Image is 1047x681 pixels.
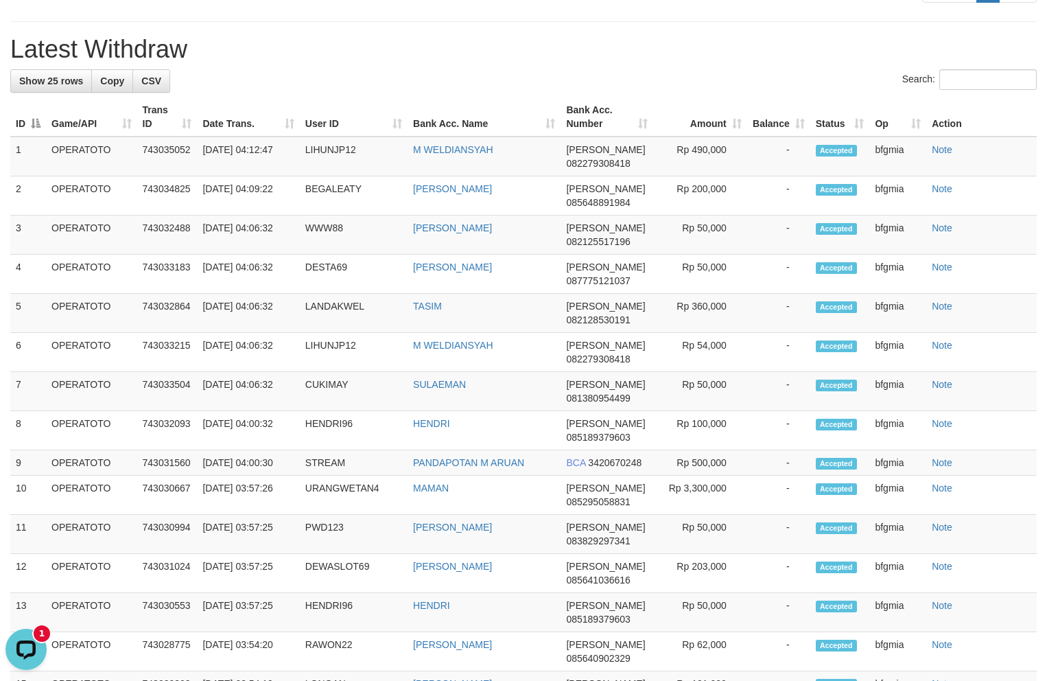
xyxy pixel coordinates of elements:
[869,255,926,294] td: bfgmia
[197,333,299,372] td: [DATE] 04:06:32
[46,176,137,216] td: OPERATOTO
[939,69,1037,90] input: Search:
[816,640,857,651] span: Accepted
[46,450,137,476] td: OPERATOTO
[197,255,299,294] td: [DATE] 04:06:32
[566,340,645,351] span: [PERSON_NAME]
[100,76,124,86] span: Copy
[137,97,198,137] th: Trans ID: activate to sort column ascending
[413,379,466,390] a: SULAEMAN
[300,97,408,137] th: User ID: activate to sort column ascending
[5,5,47,47] button: Open LiveChat chat widget
[932,144,952,155] a: Note
[566,614,630,625] span: Copy 085189379603 to clipboard
[137,372,198,411] td: 743033504
[566,483,645,494] span: [PERSON_NAME]
[10,36,1037,63] h1: Latest Withdraw
[566,379,645,390] span: [PERSON_NAME]
[413,183,492,194] a: [PERSON_NAME]
[869,476,926,515] td: bfgmia
[816,223,857,235] span: Accepted
[747,450,810,476] td: -
[46,255,137,294] td: OPERATOTO
[869,333,926,372] td: bfgmia
[46,216,137,255] td: OPERATOTO
[137,515,198,554] td: 743030994
[566,535,630,546] span: Copy 083829297341 to clipboard
[10,411,46,450] td: 8
[653,97,747,137] th: Amount: activate to sort column ascending
[816,601,857,612] span: Accepted
[46,333,137,372] td: OPERATOTO
[566,354,630,365] span: Copy 082279308418 to clipboard
[300,515,408,554] td: PWD123
[46,294,137,333] td: OPERATOTO
[10,554,46,593] td: 12
[10,333,46,372] td: 6
[747,137,810,176] td: -
[300,372,408,411] td: CUKIMAY
[869,97,926,137] th: Op: activate to sort column ascending
[932,379,952,390] a: Note
[932,522,952,533] a: Note
[137,450,198,476] td: 743031560
[34,2,50,19] div: New messages notification
[197,176,299,216] td: [DATE] 04:09:22
[137,554,198,593] td: 743031024
[413,457,524,468] a: PANDAPOTAN M ARUAN
[816,483,857,495] span: Accepted
[869,216,926,255] td: bfgmia
[46,554,137,593] td: OPERATOTO
[566,158,630,169] span: Copy 082279308418 to clipboard
[566,653,630,664] span: Copy 085640902329 to clipboard
[932,183,952,194] a: Note
[19,76,83,86] span: Show 25 rows
[816,262,857,274] span: Accepted
[300,450,408,476] td: STREAM
[300,476,408,515] td: URANGWETAN4
[197,216,299,255] td: [DATE] 04:06:32
[10,69,92,93] a: Show 25 rows
[137,333,198,372] td: 743033215
[197,372,299,411] td: [DATE] 04:06:32
[816,380,857,391] span: Accepted
[816,458,857,470] span: Accepted
[566,600,645,611] span: [PERSON_NAME]
[413,301,442,312] a: TASIM
[653,137,747,176] td: Rp 490,000
[46,632,137,671] td: OPERATOTO
[566,236,630,247] span: Copy 082125517196 to clipboard
[413,600,450,611] a: HENDRI
[932,561,952,572] a: Note
[932,600,952,611] a: Note
[653,554,747,593] td: Rp 203,000
[137,411,198,450] td: 743032093
[413,418,450,429] a: HENDRI
[869,137,926,176] td: bfgmia
[300,176,408,216] td: BEGALEATY
[653,593,747,632] td: Rp 50,000
[816,419,857,430] span: Accepted
[46,411,137,450] td: OPERATOTO
[926,97,1037,137] th: Action
[588,457,642,468] span: Copy 3420670248 to clipboard
[932,340,952,351] a: Note
[653,476,747,515] td: Rp 3,300,000
[300,333,408,372] td: LIHUNJP12
[902,69,1037,90] label: Search:
[653,411,747,450] td: Rp 100,000
[46,476,137,515] td: OPERATOTO
[932,262,952,273] a: Note
[566,275,630,286] span: Copy 087775121037 to clipboard
[747,372,810,411] td: -
[10,216,46,255] td: 3
[300,593,408,632] td: HENDRI96
[137,176,198,216] td: 743034825
[869,411,926,450] td: bfgmia
[566,639,645,650] span: [PERSON_NAME]
[300,216,408,255] td: WWW88
[413,483,449,494] a: MAMAN
[197,593,299,632] td: [DATE] 03:57:25
[747,176,810,216] td: -
[816,562,857,573] span: Accepted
